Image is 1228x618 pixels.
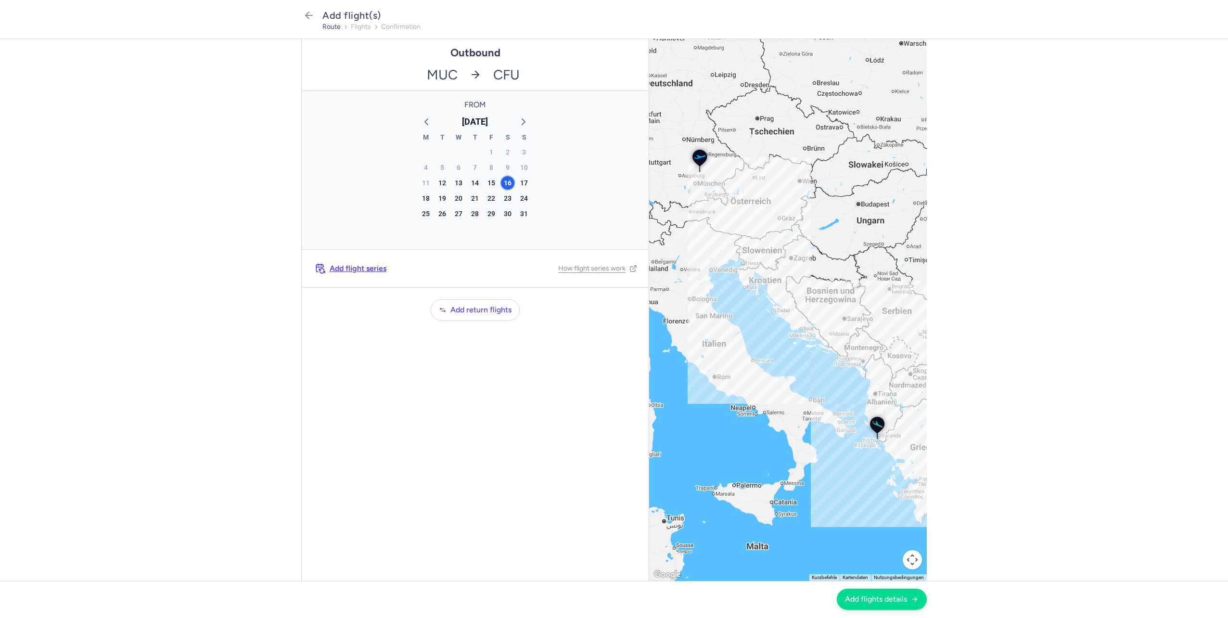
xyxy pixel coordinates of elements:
div: T [434,132,450,144]
div: M [418,132,434,144]
img: Google [652,568,683,581]
span: Add flight(s) [322,10,381,21]
div: Saturday, Aug 23, 2025 [501,192,514,205]
div: Tuesday, Aug 5, 2025 [435,161,449,174]
div: W [450,132,467,144]
div: F [483,132,499,144]
div: Sunday, Aug 3, 2025 [517,145,531,159]
div: Sunday, Aug 17, 2025 [517,176,531,190]
button: Kurzbefehle [812,574,837,581]
div: Tuesday, Aug 19, 2025 [435,192,449,205]
div: Friday, Aug 15, 2025 [485,176,498,190]
div: Friday, Aug 29, 2025 [485,207,498,220]
button: Kamerasteuerung für die Karte [903,550,922,569]
div: Monday, Aug 25, 2025 [419,207,433,220]
div: T [467,132,483,144]
div: Monday, Aug 4, 2025 [419,161,433,174]
span: Add flight series [330,264,386,273]
button: [DATE] [458,115,492,129]
button: route [322,23,341,31]
div: Sunday, Aug 31, 2025 [517,207,531,220]
span: [DATE] [462,115,488,129]
div: Saturday, Aug 9, 2025 [501,161,514,174]
div: Sunday, Aug 24, 2025 [517,192,531,205]
div: S [516,132,532,144]
span: Add return flights [450,306,512,314]
div: Saturday, Aug 2, 2025 [501,145,514,159]
div: Friday, Aug 1, 2025 [485,145,498,159]
a: Dieses Gebiet in Google Maps öffnen (in neuem Fenster) [652,571,683,578]
span: MUC [302,59,463,90]
button: confirmation [381,23,421,31]
div: Tuesday, Aug 26, 2025 [435,207,449,220]
div: Thursday, Aug 7, 2025 [468,161,482,174]
span: From [415,101,535,109]
button: Add flight series [313,261,388,276]
div: Thursday, Aug 28, 2025 [468,207,482,220]
a: How flight series work [558,265,637,272]
button: Add return flights [431,299,520,321]
div: Wednesday, Aug 13, 2025 [452,176,465,190]
div: Tuesday, Aug 12, 2025 [435,176,449,190]
div: Saturday, Aug 16, 2025 [501,176,514,190]
div: Wednesday, Aug 27, 2025 [452,207,465,220]
button: Kartendaten [843,574,868,581]
div: Saturday, Aug 30, 2025 [501,207,514,220]
button: flights [351,23,371,31]
span: CFU [487,59,649,90]
h1: Outbound [450,47,500,59]
div: Monday, Aug 11, 2025 [419,176,433,190]
div: Monday, Aug 18, 2025 [419,192,433,205]
div: S [499,132,516,144]
div: Wednesday, Aug 20, 2025 [452,192,465,205]
div: Sunday, Aug 10, 2025 [517,161,531,174]
span: Add flights details [845,595,907,604]
div: Friday, Aug 8, 2025 [485,161,498,174]
div: Wednesday, Aug 6, 2025 [452,161,465,174]
div: Thursday, Aug 21, 2025 [468,192,482,205]
a: Nutzungsbedingungen [874,575,924,580]
button: Add flights details [837,589,927,610]
div: Thursday, Aug 14, 2025 [468,176,482,190]
div: Friday, Aug 22, 2025 [485,192,498,205]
